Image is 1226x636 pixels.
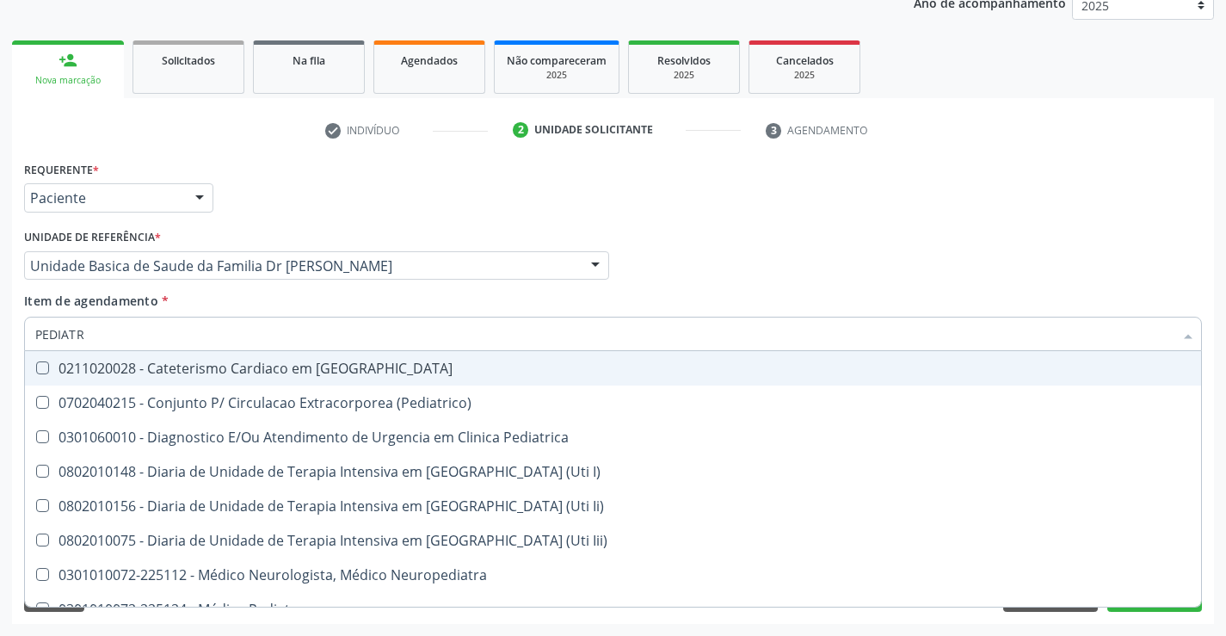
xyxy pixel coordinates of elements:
[24,225,161,251] label: Unidade de referência
[30,189,178,207] span: Paciente
[507,53,607,68] span: Não compareceram
[24,157,99,183] label: Requerente
[641,69,727,82] div: 2025
[35,317,1174,351] input: Buscar por procedimentos
[657,53,711,68] span: Resolvidos
[35,568,1191,582] div: 0301010072-225112 - Médico Neurologista, Médico Neuropediatra
[24,293,158,309] span: Item de agendamento
[776,53,834,68] span: Cancelados
[513,122,528,138] div: 2
[534,122,653,138] div: Unidade solicitante
[35,534,1191,547] div: 0802010075 - Diaria de Unidade de Terapia Intensiva em [GEOGRAPHIC_DATA] (Uti Iii)
[59,51,77,70] div: person_add
[293,53,325,68] span: Na fila
[35,499,1191,513] div: 0802010156 - Diaria de Unidade de Terapia Intensiva em [GEOGRAPHIC_DATA] (Uti Ii)
[162,53,215,68] span: Solicitados
[401,53,458,68] span: Agendados
[507,69,607,82] div: 2025
[35,396,1191,410] div: 0702040215 - Conjunto P/ Circulacao Extracorporea (Pediatrico)
[35,430,1191,444] div: 0301060010 - Diagnostico E/Ou Atendimento de Urgencia em Clinica Pediatrica
[30,257,574,275] span: Unidade Basica de Saude da Familia Dr [PERSON_NAME]
[24,74,112,87] div: Nova marcação
[761,69,847,82] div: 2025
[35,361,1191,375] div: 0211020028 - Cateterismo Cardiaco em [GEOGRAPHIC_DATA]
[35,602,1191,616] div: 0301010072-225124 - Médico Pediatra
[35,465,1191,479] div: 0802010148 - Diaria de Unidade de Terapia Intensiva em [GEOGRAPHIC_DATA] (Uti I)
